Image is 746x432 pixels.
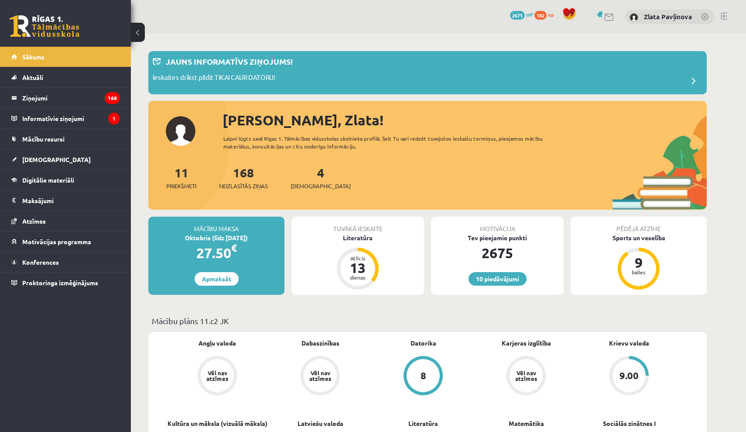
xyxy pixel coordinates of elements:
span: Aktuāli [22,73,43,81]
span: 2675 [510,11,525,20]
span: Digitālie materiāli [22,176,74,184]
a: 168Neizlasītās ziņas [219,165,268,190]
span: € [231,242,237,254]
a: Sākums [11,47,120,67]
div: 27.50 [148,242,284,263]
span: xp [548,11,554,18]
a: Vēl nav atzīmes [166,356,269,397]
span: [DEMOGRAPHIC_DATA] [22,156,91,163]
div: Vēl nav atzīmes [205,370,229,381]
a: 10 piedāvājumi [469,272,527,286]
a: Vēl nav atzīmes [269,356,372,397]
a: Ziņojumi168 [11,88,120,108]
a: Dabaszinības [301,339,339,348]
span: Atzīmes [22,217,46,225]
div: 9 [626,256,652,270]
a: Aktuāli [11,67,120,87]
a: Literatūra Atlicis 13 dienas [291,233,424,291]
a: Latviešu valoda [298,419,343,428]
i: 1 [108,113,120,124]
div: Tuvākā ieskaite [291,217,424,233]
div: [PERSON_NAME], Zlata! [222,110,707,131]
span: Konferences [22,258,59,266]
span: Sākums [22,53,44,61]
a: Sociālās zinātnes I [603,419,656,428]
div: Pēdējā atzīme [571,217,707,233]
div: Mācību maksa [148,217,284,233]
legend: Ziņojumi [22,88,120,108]
span: Neizlasītās ziņas [219,182,268,190]
a: [DEMOGRAPHIC_DATA] [11,149,120,169]
span: Mācību resursi [22,135,65,143]
span: 182 [534,11,547,20]
span: Motivācijas programma [22,238,91,245]
a: 2675 mP [510,11,533,18]
div: 8 [421,371,426,380]
a: Motivācijas programma [11,232,120,252]
a: Jauns informatīvs ziņojums! Ieskaites drīkst pildīt TIKAI CAUR DATORU! [153,55,702,90]
p: Ieskaites drīkst pildīt TIKAI CAUR DATORU! [153,73,275,85]
a: 11Priekšmeti [166,165,196,190]
legend: Informatīvie ziņojumi [22,108,120,128]
a: Karjeras izglītība [502,339,551,348]
span: Priekšmeti [166,182,196,190]
div: 9.00 [619,371,639,380]
div: balles [626,270,652,275]
a: 9.00 [578,356,681,397]
a: Atzīmes [11,211,120,231]
span: Proktoringa izmēģinājums [22,279,98,287]
div: Oktobris (līdz [DATE]) [148,233,284,242]
a: Rīgas 1. Tālmācības vidusskola [10,15,79,37]
i: 168 [105,92,120,104]
p: Mācību plāns 11.c2 JK [152,315,703,327]
div: Motivācija [431,217,564,233]
a: Literatūra [408,419,438,428]
span: mP [526,11,533,18]
a: Informatīvie ziņojumi1 [11,108,120,128]
div: Vēl nav atzīmes [514,370,538,381]
div: Sports un veselība [571,233,707,242]
a: Konferences [11,252,120,272]
a: 182 xp [534,11,558,18]
div: 2675 [431,242,564,263]
div: 13 [345,261,371,275]
div: Vēl nav atzīmes [308,370,332,381]
div: Atlicis [345,256,371,261]
div: Tev pieejamie punkti [431,233,564,242]
a: Datorika [411,339,436,348]
a: Matemātika [509,419,544,428]
a: Apmaksāt [195,272,239,286]
a: Zlata Pavļinova [644,12,692,21]
a: Krievu valoda [609,339,649,348]
a: Sports un veselība 9 balles [571,233,707,291]
a: 4[DEMOGRAPHIC_DATA] [291,165,351,190]
a: Maksājumi [11,190,120,211]
a: Digitālie materiāli [11,170,120,190]
a: Vēl nav atzīmes [475,356,578,397]
div: Literatūra [291,233,424,242]
div: dienas [345,275,371,280]
div: Laipni lūgts savā Rīgas 1. Tālmācības vidusskolas skolnieka profilā. Šeit Tu vari redzēt tuvojošo... [223,135,558,150]
legend: Maksājumi [22,190,120,211]
p: Jauns informatīvs ziņojums! [166,55,293,67]
a: Proktoringa izmēģinājums [11,273,120,293]
a: 8 [372,356,475,397]
a: Kultūra un māksla (vizuālā māksla) [168,419,267,428]
a: Angļu valoda [198,339,236,348]
img: Zlata Pavļinova [630,13,638,22]
span: [DEMOGRAPHIC_DATA] [291,182,351,190]
a: Mācību resursi [11,129,120,149]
